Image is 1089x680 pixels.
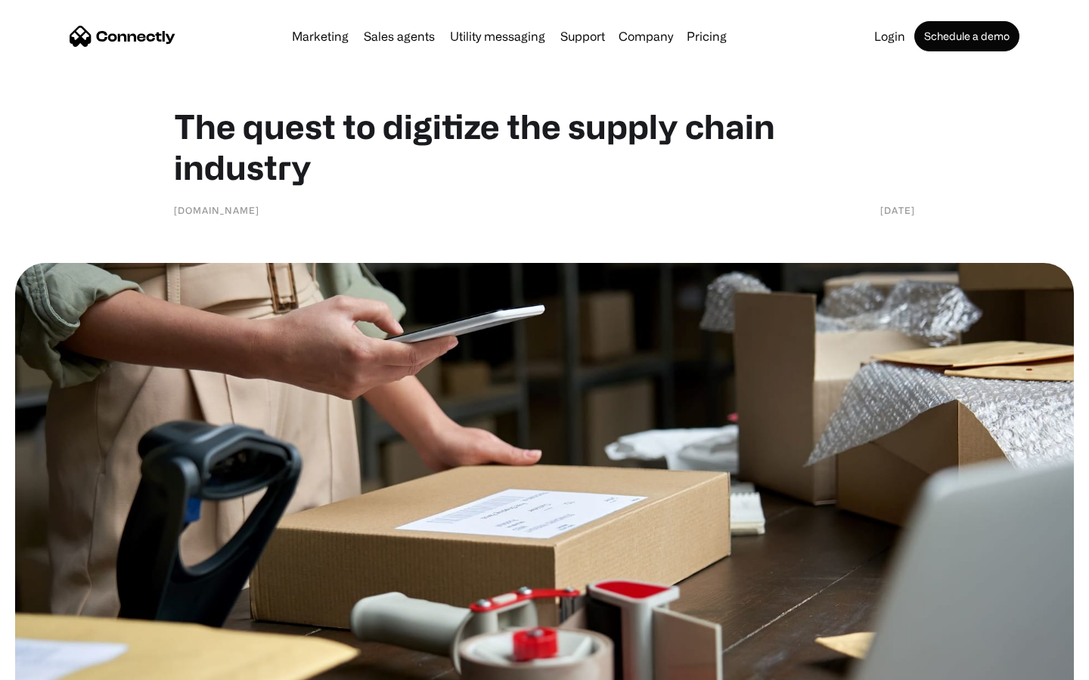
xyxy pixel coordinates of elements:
[30,654,91,675] ul: Language list
[681,30,733,42] a: Pricing
[880,202,915,218] div: [DATE]
[358,30,441,42] a: Sales agents
[15,654,91,675] aside: Language selected: English
[444,30,551,42] a: Utility messaging
[619,26,673,47] div: Company
[868,30,911,42] a: Login
[554,30,611,42] a: Support
[70,25,175,48] a: home
[914,21,1019,51] a: Schedule a demo
[174,106,915,187] h1: The quest to digitize the supply chain industry
[286,30,355,42] a: Marketing
[174,202,259,218] div: [DOMAIN_NAME]
[614,26,678,47] div: Company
